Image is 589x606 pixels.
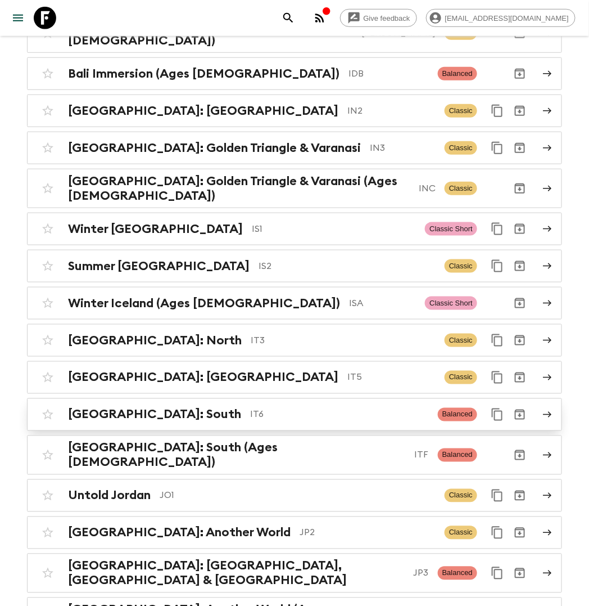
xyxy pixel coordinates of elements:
[68,141,361,155] h2: [GEOGRAPHIC_DATA]: Golden Triangle & Varanasi
[445,526,477,540] span: Classic
[438,567,477,580] span: Balanced
[438,448,477,462] span: Balanced
[509,329,531,352] button: Archive
[445,259,477,273] span: Classic
[68,259,250,273] h2: Summer [GEOGRAPHIC_DATA]
[27,436,562,475] a: [GEOGRAPHIC_DATA]: South (Ages [DEMOGRAPHIC_DATA])ITFBalancedArchive
[27,132,562,164] a: [GEOGRAPHIC_DATA]: Golden Triangle & VaranasiIN3ClassicDuplicate for 45-59Archive
[160,489,436,502] p: JO1
[27,517,562,549] a: [GEOGRAPHIC_DATA]: Another WorldJP2ClassicDuplicate for 45-59Archive
[486,137,509,159] button: Duplicate for 45-59
[7,7,29,29] button: menu
[509,255,531,277] button: Archive
[27,479,562,512] a: Untold JordanJO1ClassicDuplicate for 45-59Archive
[27,213,562,245] a: Winter [GEOGRAPHIC_DATA]IS1Classic ShortDuplicate for 45-59Archive
[509,444,531,466] button: Archive
[509,62,531,85] button: Archive
[438,408,477,421] span: Balanced
[27,324,562,357] a: [GEOGRAPHIC_DATA]: NorthIT3ClassicDuplicate for 45-59Archive
[347,371,436,384] p: IT5
[509,562,531,585] button: Archive
[445,334,477,347] span: Classic
[509,137,531,159] button: Archive
[68,222,243,236] h2: Winter [GEOGRAPHIC_DATA]
[486,218,509,240] button: Duplicate for 45-59
[68,370,338,385] h2: [GEOGRAPHIC_DATA]: [GEOGRAPHIC_DATA]
[347,104,436,118] p: IN2
[68,333,242,348] h2: [GEOGRAPHIC_DATA]: North
[252,222,416,236] p: IS1
[509,403,531,426] button: Archive
[486,484,509,507] button: Duplicate for 45-59
[414,567,429,580] p: JP3
[445,371,477,384] span: Classic
[486,255,509,277] button: Duplicate for 45-59
[509,522,531,544] button: Archive
[68,104,338,118] h2: [GEOGRAPHIC_DATA]: [GEOGRAPHIC_DATA]
[357,14,416,23] span: Give feedback
[68,488,151,503] h2: Untold Jordan
[27,287,562,320] a: Winter Iceland (Ages [DEMOGRAPHIC_DATA])ISAClassic ShortArchive
[438,67,477,80] span: Balanced
[68,441,406,470] h2: [GEOGRAPHIC_DATA]: South (Ages [DEMOGRAPHIC_DATA])
[486,522,509,544] button: Duplicate for 45-59
[68,559,405,588] h2: [GEOGRAPHIC_DATA]: [GEOGRAPHIC_DATA], [GEOGRAPHIC_DATA] & [GEOGRAPHIC_DATA]
[509,100,531,122] button: Archive
[68,526,291,540] h2: [GEOGRAPHIC_DATA]: Another World
[425,222,477,236] span: Classic Short
[486,366,509,389] button: Duplicate for 45-59
[370,141,436,155] p: IN3
[486,562,509,585] button: Duplicate for 45-59
[27,398,562,431] a: [GEOGRAPHIC_DATA]: SouthIT6BalancedDuplicate for 45-59Archive
[68,66,339,81] h2: Bali Immersion (Ages [DEMOGRAPHIC_DATA])
[426,9,576,27] div: [EMAIL_ADDRESS][DOMAIN_NAME]
[348,67,429,80] p: IDB
[27,361,562,394] a: [GEOGRAPHIC_DATA]: [GEOGRAPHIC_DATA]IT5ClassicDuplicate for 45-59Archive
[250,408,429,421] p: IT6
[27,95,562,127] a: [GEOGRAPHIC_DATA]: [GEOGRAPHIC_DATA]IN2ClassicDuplicate for 45-59Archive
[340,9,417,27] a: Give feedback
[445,489,477,502] span: Classic
[509,366,531,389] button: Archive
[27,250,562,282] a: Summer [GEOGRAPHIC_DATA]IS2ClassicDuplicate for 45-59Archive
[445,182,477,195] span: Classic
[445,104,477,118] span: Classic
[300,526,436,540] p: JP2
[419,182,436,195] p: INC
[27,57,562,90] a: Bali Immersion (Ages [DEMOGRAPHIC_DATA])IDBBalancedArchive
[509,484,531,507] button: Archive
[27,554,562,593] a: [GEOGRAPHIC_DATA]: [GEOGRAPHIC_DATA], [GEOGRAPHIC_DATA] & [GEOGRAPHIC_DATA]JP3BalancedDuplicate f...
[251,334,436,347] p: IT3
[349,297,416,310] p: ISA
[486,403,509,426] button: Duplicate for 45-59
[439,14,575,23] span: [EMAIL_ADDRESS][DOMAIN_NAME]
[415,448,429,462] p: ITF
[486,100,509,122] button: Duplicate for 45-59
[509,292,531,315] button: Archive
[425,297,477,310] span: Classic Short
[509,218,531,240] button: Archive
[486,329,509,352] button: Duplicate for 45-59
[259,259,436,273] p: IS2
[27,169,562,208] a: [GEOGRAPHIC_DATA]: Golden Triangle & Varanasi (Ages [DEMOGRAPHIC_DATA])INCClassicArchive
[68,407,241,422] h2: [GEOGRAPHIC_DATA]: South
[68,296,340,311] h2: Winter Iceland (Ages [DEMOGRAPHIC_DATA])
[509,177,531,200] button: Archive
[277,7,300,29] button: search adventures
[68,174,410,203] h2: [GEOGRAPHIC_DATA]: Golden Triangle & Varanasi (Ages [DEMOGRAPHIC_DATA])
[445,141,477,155] span: Classic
